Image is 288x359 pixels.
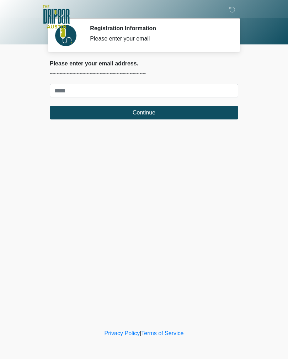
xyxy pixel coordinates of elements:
img: The DRIPBaR - Austin The Domain Logo [43,5,70,28]
button: Continue [50,106,238,119]
a: | [140,330,141,336]
img: Agent Avatar [55,25,76,46]
h2: Please enter your email address. [50,60,238,67]
a: Privacy Policy [105,330,140,336]
div: Please enter your email [90,34,228,43]
a: Terms of Service [141,330,183,336]
p: ~~~~~~~~~~~~~~~~~~~~~~~~~~~~~ [50,70,238,78]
